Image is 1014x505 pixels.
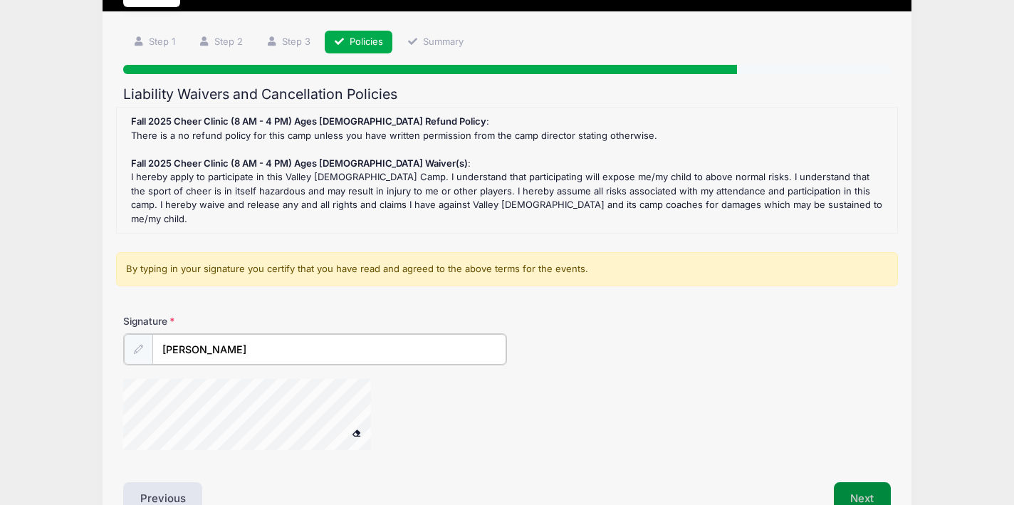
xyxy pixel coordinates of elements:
div: By typing in your signature you certify that you have read and agreed to the above terms for the ... [116,252,898,286]
label: Signature [123,314,315,328]
a: Step 3 [256,31,320,54]
a: Policies [325,31,393,54]
a: Summary [397,31,473,54]
h2: Liability Waivers and Cancellation Policies [123,86,891,103]
strong: Fall 2025 Cheer Clinic (8 AM - 4 PM) Ages [DEMOGRAPHIC_DATA] Refund Policy [131,115,486,127]
a: Step 1 [123,31,184,54]
input: Enter first and last name [152,334,506,365]
div: : There is a no refund policy for this camp unless you have written permission from the camp dire... [124,115,890,226]
a: Step 2 [189,31,252,54]
strong: Fall 2025 Cheer Clinic (8 AM - 4 PM) Ages [DEMOGRAPHIC_DATA] Waiver(s) [131,157,468,169]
